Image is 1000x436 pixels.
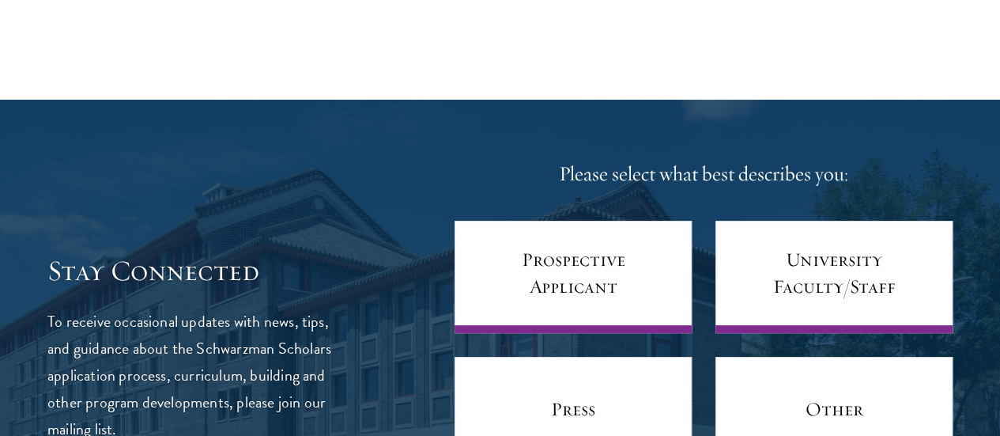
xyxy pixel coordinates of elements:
[455,159,953,189] h4: Please select what best describes you:
[455,221,692,333] a: Prospective Applicant
[47,254,344,288] h3: Stay Connected
[715,221,953,333] a: University Faculty/Staff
